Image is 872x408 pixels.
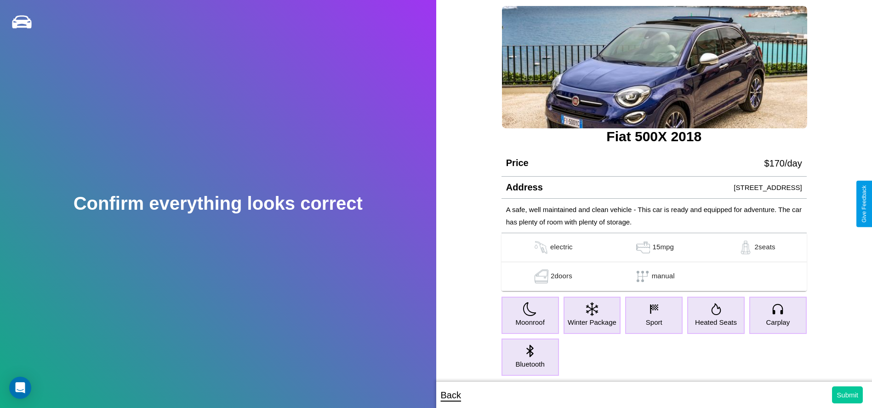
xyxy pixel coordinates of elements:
[832,386,863,403] button: Submit
[634,241,652,254] img: gas
[502,129,807,144] h3: Fiat 500X 2018
[764,155,802,172] p: $ 170 /day
[550,241,573,254] p: electric
[652,241,674,254] p: 15 mpg
[532,241,550,254] img: gas
[695,316,737,328] p: Heated Seats
[506,182,543,193] h4: Address
[515,358,544,370] p: Bluetooth
[9,377,31,399] div: Open Intercom Messenger
[861,185,867,223] div: Give Feedback
[441,387,461,403] p: Back
[652,270,675,283] p: manual
[755,241,775,254] p: 2 seats
[766,316,790,328] p: Carplay
[532,270,551,283] img: gas
[502,233,807,291] table: simple table
[734,181,802,194] p: [STREET_ADDRESS]
[506,158,529,168] h4: Price
[568,316,616,328] p: Winter Package
[506,203,802,228] p: A safe, well maintained and clean vehicle - This car is ready and equipped for adventure. The car...
[551,270,572,283] p: 2 doors
[515,316,544,328] p: Moonroof
[736,241,755,254] img: gas
[74,193,363,214] h2: Confirm everything looks correct
[646,316,662,328] p: Sport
